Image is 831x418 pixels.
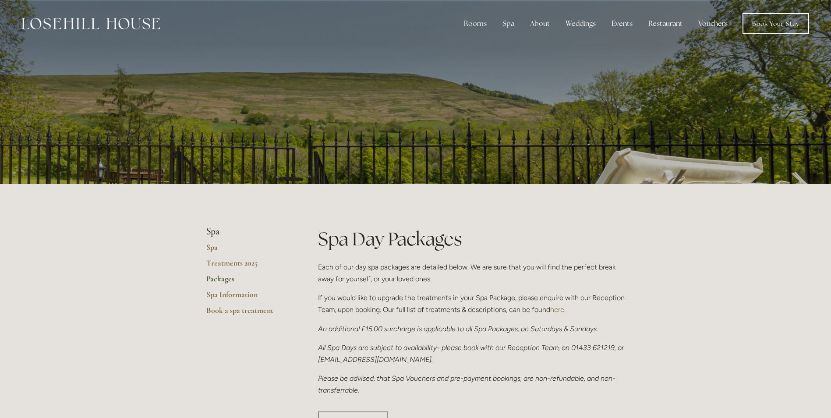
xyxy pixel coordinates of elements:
div: About [523,15,557,32]
img: Losehill House [22,18,160,29]
a: Vouchers [691,15,735,32]
a: here [550,305,564,314]
em: All Spa Days are subject to availability- please book with our Reception Team, on 01433 621219, o... [318,344,626,364]
a: Book a spa treatment [206,305,290,321]
em: Please be advised, that Spa Vouchers and pre-payment bookings, are non-refundable, and non-transf... [318,374,615,394]
li: Spa [206,226,290,237]
a: Packages [206,274,290,290]
a: Book Your Stay [743,13,809,34]
a: Spa Information [206,290,290,305]
div: Events [605,15,640,32]
div: Weddings [559,15,603,32]
div: Rooms [457,15,494,32]
div: Spa [495,15,521,32]
div: Restaurant [641,15,690,32]
p: If you would like to upgrade the treatments in your Spa Package, please enquire with our Receptio... [318,292,625,315]
a: Treatments 2025 [206,258,290,274]
p: Each of our day spa packages are detailed below. We are sure that you will find the perfect break... [318,261,625,285]
a: Spa [206,242,290,258]
em: An additional £15.00 surcharge is applicable to all Spa Packages, on Saturdays & Sundays. [318,325,598,333]
h1: Spa Day Packages [318,226,625,252]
